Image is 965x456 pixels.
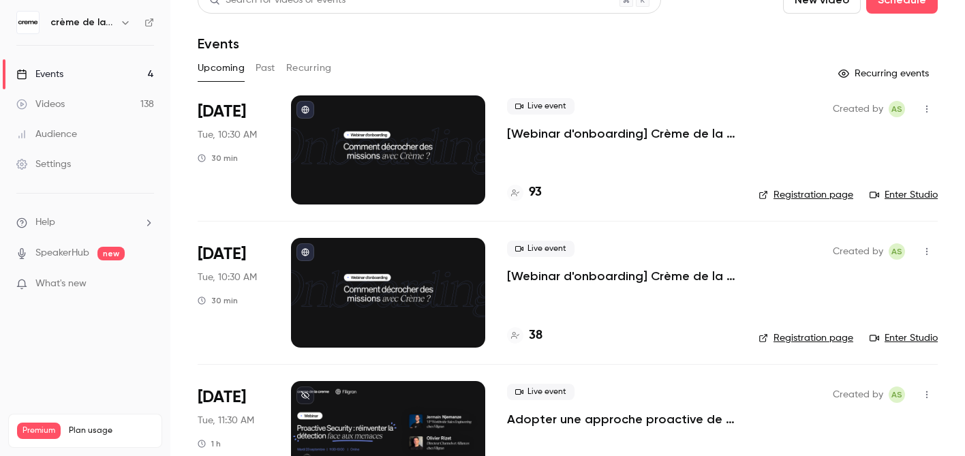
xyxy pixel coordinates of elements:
button: Recurring events [832,63,938,85]
div: Videos [16,97,65,111]
h6: crème de la crème [50,16,114,29]
a: Adopter une approche proactive de la cybersécurité [507,411,737,427]
a: Registration page [759,188,853,202]
span: Tue, 10:30 AM [198,271,257,284]
div: Audience [16,127,77,141]
div: Sep 23 Tue, 10:30 AM (Europe/Madrid) [198,238,269,347]
span: What's new [35,277,87,291]
span: Created by [833,386,883,403]
li: help-dropdown-opener [16,215,154,230]
span: AS [891,243,902,260]
div: 30 min [198,153,238,164]
span: AS [891,101,902,117]
a: Enter Studio [870,188,938,202]
a: SpeakerHub [35,246,89,260]
span: Plan usage [69,425,153,436]
h4: 38 [529,326,542,345]
button: Past [256,57,275,79]
div: Events [16,67,63,81]
span: Live event [507,98,575,115]
a: 93 [507,183,542,202]
span: new [97,247,125,260]
div: Sep 16 Tue, 10:30 AM (Europe/Madrid) [198,95,269,204]
span: [DATE] [198,386,246,408]
div: 30 min [198,295,238,306]
a: Enter Studio [870,331,938,345]
span: AS [891,386,902,403]
a: [Webinar d'onboarding] Crème de la Crème : [PERSON_NAME] & Q&A par [PERSON_NAME] [507,268,737,284]
span: Created by [833,243,883,260]
span: Tue, 10:30 AM [198,128,257,142]
span: Alexandre Sutra [889,101,905,117]
span: Alexandre Sutra [889,243,905,260]
a: 38 [507,326,542,345]
span: Alexandre Sutra [889,386,905,403]
iframe: Noticeable Trigger [138,278,154,290]
span: [DATE] [198,243,246,265]
span: Live event [507,384,575,400]
a: Registration page [759,331,853,345]
div: Settings [16,157,71,171]
button: Upcoming [198,57,245,79]
h4: 93 [529,183,542,202]
span: Premium [17,423,61,439]
span: [DATE] [198,101,246,123]
span: Help [35,215,55,230]
div: 1 h [198,438,221,449]
span: Created by [833,101,883,117]
span: Live event [507,241,575,257]
button: Recurring [286,57,332,79]
a: [Webinar d'onboarding] Crème de la Crème : [PERSON_NAME] & Q&A par [PERSON_NAME] [507,125,737,142]
span: Tue, 11:30 AM [198,414,254,427]
img: crème de la crème [17,12,39,33]
h1: Events [198,35,239,52]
